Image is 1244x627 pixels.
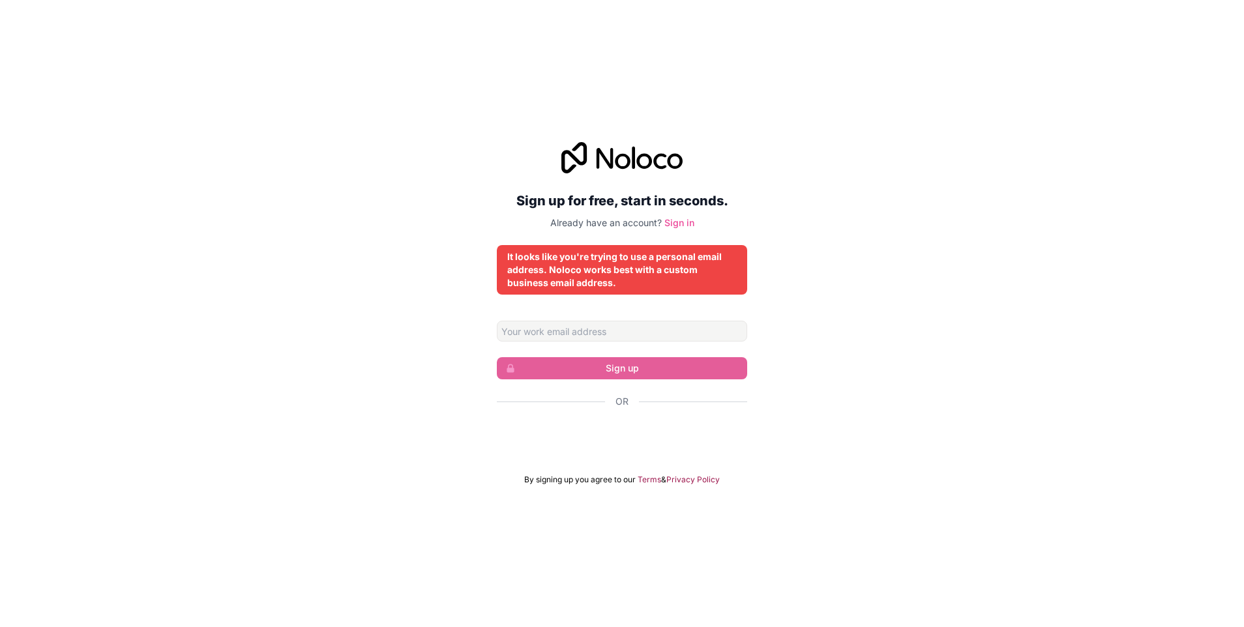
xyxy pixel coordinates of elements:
a: Sign in [664,217,694,228]
h2: Sign up for free, start in seconds. [497,189,747,212]
div: It looks like you're trying to use a personal email address. Noloco works best with a custom busi... [507,250,737,289]
span: Or [615,395,629,408]
span: Already have an account? [550,217,662,228]
a: Terms [638,474,661,485]
input: Email address [497,321,747,342]
span: By signing up you agree to our [524,474,636,485]
span: & [661,474,666,485]
button: Sign up [497,357,747,379]
a: Privacy Policy [666,474,720,485]
iframe: Sign in with Google Button [490,422,754,451]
